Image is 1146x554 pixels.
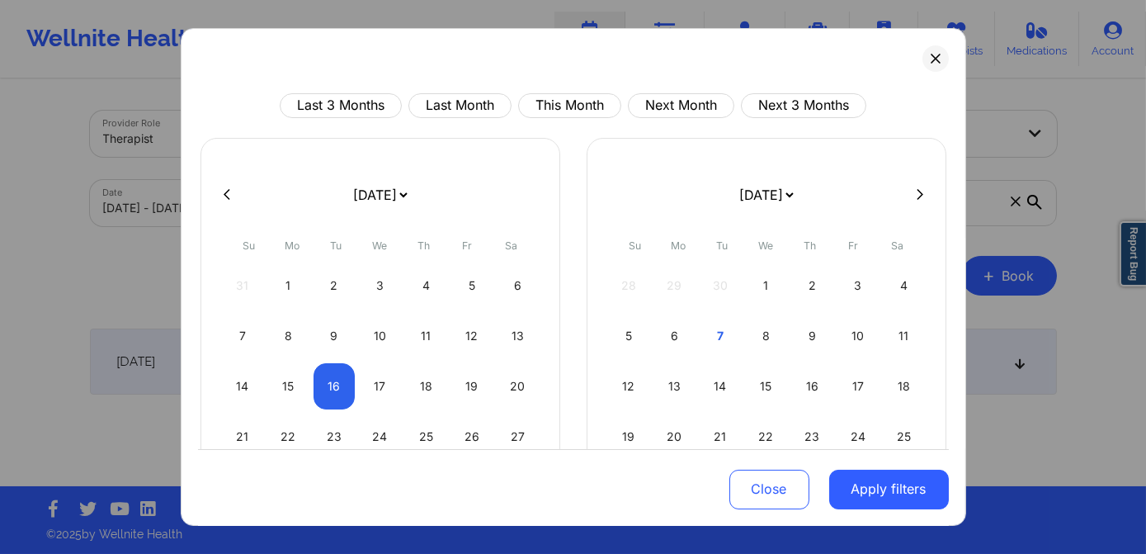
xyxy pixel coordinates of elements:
div: Mon Sep 15 2025 [267,363,309,410]
div: Sat Oct 11 2025 [883,313,925,359]
div: Thu Oct 23 2025 [791,414,833,460]
div: Thu Sep 25 2025 [405,414,447,460]
div: Fri Sep 19 2025 [450,363,493,410]
div: Sun Oct 12 2025 [608,363,650,410]
button: Last Month [408,93,512,118]
div: Thu Oct 16 2025 [791,363,833,410]
button: Apply filters [829,469,949,509]
div: Tue Oct 14 2025 [700,363,742,410]
button: This Month [518,93,621,118]
div: Wed Oct 01 2025 [745,263,787,309]
div: Wed Oct 15 2025 [745,363,787,410]
div: Mon Oct 13 2025 [653,363,696,410]
div: Fri Sep 26 2025 [450,414,493,460]
div: Mon Oct 20 2025 [653,414,696,460]
div: Sat Oct 18 2025 [883,363,925,410]
abbr: Wednesday [759,239,774,252]
button: Next Month [628,93,734,118]
div: Tue Sep 16 2025 [314,363,356,410]
abbr: Tuesday [717,239,729,252]
div: Fri Oct 24 2025 [837,414,879,460]
div: Wed Sep 03 2025 [359,263,401,309]
div: Sat Sep 06 2025 [497,263,539,309]
div: Wed Sep 17 2025 [359,363,401,410]
div: Tue Sep 02 2025 [314,263,356,309]
div: Thu Oct 09 2025 [791,313,833,359]
div: Sun Oct 05 2025 [608,313,650,359]
div: Wed Sep 24 2025 [359,414,401,460]
div: Mon Sep 01 2025 [267,263,309,309]
button: Next 3 Months [741,93,866,118]
div: Wed Oct 08 2025 [745,313,787,359]
div: Mon Sep 22 2025 [267,414,309,460]
abbr: Monday [672,239,686,252]
div: Fri Sep 12 2025 [450,313,493,359]
div: Sun Sep 14 2025 [222,363,264,410]
div: Sun Sep 21 2025 [222,414,264,460]
div: Tue Sep 23 2025 [314,414,356,460]
abbr: Friday [849,239,859,252]
abbr: Sunday [629,239,641,252]
div: Wed Sep 10 2025 [359,313,401,359]
div: Sat Oct 04 2025 [883,263,925,309]
div: Sat Sep 13 2025 [497,313,539,359]
button: Close [729,469,809,509]
button: Last 3 Months [280,93,402,118]
div: Tue Oct 07 2025 [700,313,742,359]
div: Fri Oct 03 2025 [837,263,879,309]
div: Tue Sep 09 2025 [314,313,356,359]
div: Sun Oct 19 2025 [608,414,650,460]
div: Sat Sep 20 2025 [497,363,539,410]
abbr: Thursday [417,239,430,252]
div: Sat Oct 25 2025 [883,414,925,460]
div: Thu Sep 18 2025 [405,363,447,410]
div: Thu Sep 04 2025 [405,263,447,309]
div: Mon Oct 06 2025 [653,313,696,359]
div: Thu Oct 02 2025 [791,263,833,309]
div: Fri Oct 17 2025 [837,363,879,410]
div: Mon Sep 08 2025 [267,313,309,359]
div: Thu Sep 11 2025 [405,313,447,359]
div: Fri Sep 05 2025 [450,263,493,309]
abbr: Friday [463,239,473,252]
div: Sat Sep 27 2025 [497,414,539,460]
abbr: Tuesday [331,239,342,252]
abbr: Saturday [891,239,903,252]
div: Wed Oct 22 2025 [745,414,787,460]
div: Sun Sep 07 2025 [222,313,264,359]
div: Tue Oct 21 2025 [700,414,742,460]
abbr: Thursday [804,239,816,252]
div: Fri Oct 10 2025 [837,313,879,359]
abbr: Sunday [243,239,255,252]
abbr: Wednesday [373,239,388,252]
abbr: Monday [285,239,300,252]
abbr: Saturday [505,239,517,252]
